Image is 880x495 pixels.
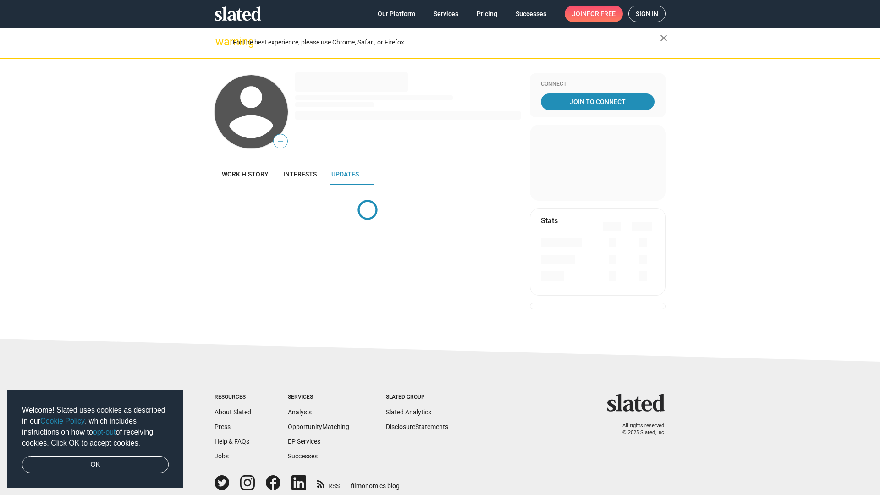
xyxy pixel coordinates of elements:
a: Sign in [628,5,665,22]
span: Join [572,5,616,22]
span: Sign in [636,6,658,22]
a: RSS [317,476,340,490]
a: Analysis [288,408,312,416]
span: Join To Connect [543,93,653,110]
a: Slated Analytics [386,408,431,416]
span: — [274,136,287,148]
a: Services [426,5,466,22]
a: Our Platform [370,5,423,22]
a: DisclosureStatements [386,423,448,430]
mat-card-title: Stats [541,216,558,225]
a: Joinfor free [565,5,623,22]
a: EP Services [288,438,320,445]
a: opt-out [93,428,116,436]
span: Services [434,5,458,22]
span: Our Platform [378,5,415,22]
div: cookieconsent [7,390,183,488]
div: Connect [541,81,654,88]
span: Successes [516,5,546,22]
span: Work history [222,170,269,178]
a: dismiss cookie message [22,456,169,473]
span: Welcome! Slated uses cookies as described in our , which includes instructions on how to of recei... [22,405,169,449]
span: film [351,482,362,489]
mat-icon: close [658,33,669,44]
a: filmonomics blog [351,474,400,490]
a: OpportunityMatching [288,423,349,430]
a: Jobs [214,452,229,460]
span: Interests [283,170,317,178]
a: Interests [276,163,324,185]
div: For the best experience, please use Chrome, Safari, or Firefox. [233,36,660,49]
div: Resources [214,394,251,401]
a: Successes [288,452,318,460]
span: for free [587,5,616,22]
a: Successes [508,5,554,22]
a: Pricing [469,5,505,22]
div: Slated Group [386,394,448,401]
span: Pricing [477,5,497,22]
span: Updates [331,170,359,178]
a: Work history [214,163,276,185]
mat-icon: warning [215,36,226,47]
div: Services [288,394,349,401]
a: Press [214,423,231,430]
a: Cookie Policy [40,417,85,425]
a: Updates [324,163,366,185]
a: About Slated [214,408,251,416]
a: Join To Connect [541,93,654,110]
p: All rights reserved. © 2025 Slated, Inc. [613,423,665,436]
a: Help & FAQs [214,438,249,445]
